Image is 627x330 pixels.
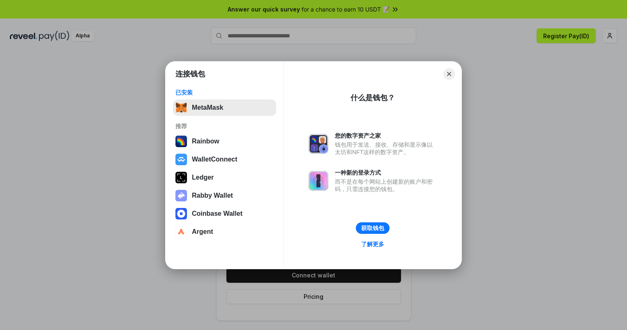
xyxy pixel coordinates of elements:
button: MetaMask [173,99,276,116]
img: svg+xml,%3Csvg%20width%3D%2228%22%20height%3D%2228%22%20viewBox%3D%220%200%2028%2028%22%20fill%3D... [175,226,187,238]
img: svg+xml,%3Csvg%20width%3D%2228%22%20height%3D%2228%22%20viewBox%3D%220%200%2028%2028%22%20fill%3D... [175,154,187,165]
button: 获取钱包 [356,222,390,234]
button: Rainbow [173,133,276,150]
div: Coinbase Wallet [192,210,242,217]
div: 一种新的登录方式 [335,169,437,176]
div: 钱包用于发送、接收、存储和显示像以太坊和NFT这样的数字资产。 [335,141,437,156]
img: svg+xml,%3Csvg%20width%3D%22120%22%20height%3D%22120%22%20viewBox%3D%220%200%20120%20120%22%20fil... [175,136,187,147]
div: MetaMask [192,104,223,111]
h1: 连接钱包 [175,69,205,79]
a: 了解更多 [356,239,389,249]
div: 推荐 [175,122,274,130]
div: Rabby Wallet [192,192,233,199]
div: 了解更多 [361,240,384,248]
img: svg+xml,%3Csvg%20xmlns%3D%22http%3A%2F%2Fwww.w3.org%2F2000%2Fsvg%22%20fill%3D%22none%22%20viewBox... [309,134,328,154]
img: svg+xml,%3Csvg%20xmlns%3D%22http%3A%2F%2Fwww.w3.org%2F2000%2Fsvg%22%20width%3D%2228%22%20height%3... [175,172,187,183]
img: svg+xml,%3Csvg%20xmlns%3D%22http%3A%2F%2Fwww.w3.org%2F2000%2Fsvg%22%20fill%3D%22none%22%20viewBox... [309,171,328,191]
div: WalletConnect [192,156,237,163]
div: Ledger [192,174,214,181]
button: Ledger [173,169,276,186]
div: 您的数字资产之家 [335,132,437,139]
div: Argent [192,228,213,235]
button: Close [443,68,455,80]
button: WalletConnect [173,151,276,168]
button: Rabby Wallet [173,187,276,204]
div: 什么是钱包？ [350,93,395,103]
button: Argent [173,224,276,240]
div: 而不是在每个网站上创建新的账户和密码，只需连接您的钱包。 [335,178,437,193]
button: Coinbase Wallet [173,205,276,222]
img: svg+xml,%3Csvg%20fill%3D%22none%22%20height%3D%2233%22%20viewBox%3D%220%200%2035%2033%22%20width%... [175,102,187,113]
div: Rainbow [192,138,219,145]
img: svg+xml,%3Csvg%20xmlns%3D%22http%3A%2F%2Fwww.w3.org%2F2000%2Fsvg%22%20fill%3D%22none%22%20viewBox... [175,190,187,201]
div: 已安装 [175,89,274,96]
div: 获取钱包 [361,224,384,232]
img: svg+xml,%3Csvg%20width%3D%2228%22%20height%3D%2228%22%20viewBox%3D%220%200%2028%2028%22%20fill%3D... [175,208,187,219]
